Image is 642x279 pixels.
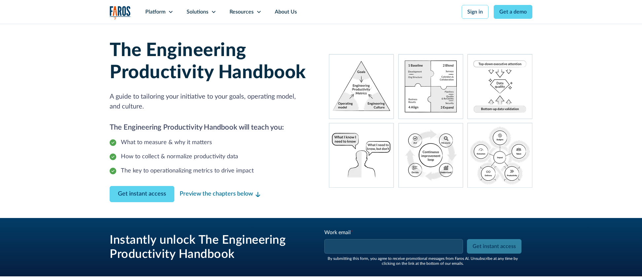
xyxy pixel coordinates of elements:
[110,6,131,19] img: Logo of the analytics and reporting company Faros.
[324,229,522,266] form: Engineering Productivity Email Form
[145,8,165,16] div: Platform
[180,190,253,199] div: Preview the chapters below
[121,167,254,175] div: The key to operationalizing metrics to drive impact
[180,190,260,199] a: Preview the chapters below
[110,122,313,133] h2: The Engineering Productivity Handbook will teach you:
[187,8,208,16] div: Solutions
[110,233,308,262] h3: Instantly unlock The Engineering Productivity Handbook
[110,6,131,19] a: home
[110,40,313,84] h1: The Engineering Productivity Handbook
[121,152,238,161] div: How to collect & normalize productivity data
[110,186,174,202] a: Contact Modal
[324,256,522,266] div: By submitting this form, you agree to receive promotional messages from Faros Al. Unsubscribe at ...
[230,8,254,16] div: Resources
[462,5,488,19] a: Sign in
[121,138,212,147] div: What to measure & why it matters
[494,5,532,19] a: Get a demo
[110,92,313,111] p: A guide to tailoring your initiative to your goals, operating model, and culture.
[324,229,464,236] div: Work email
